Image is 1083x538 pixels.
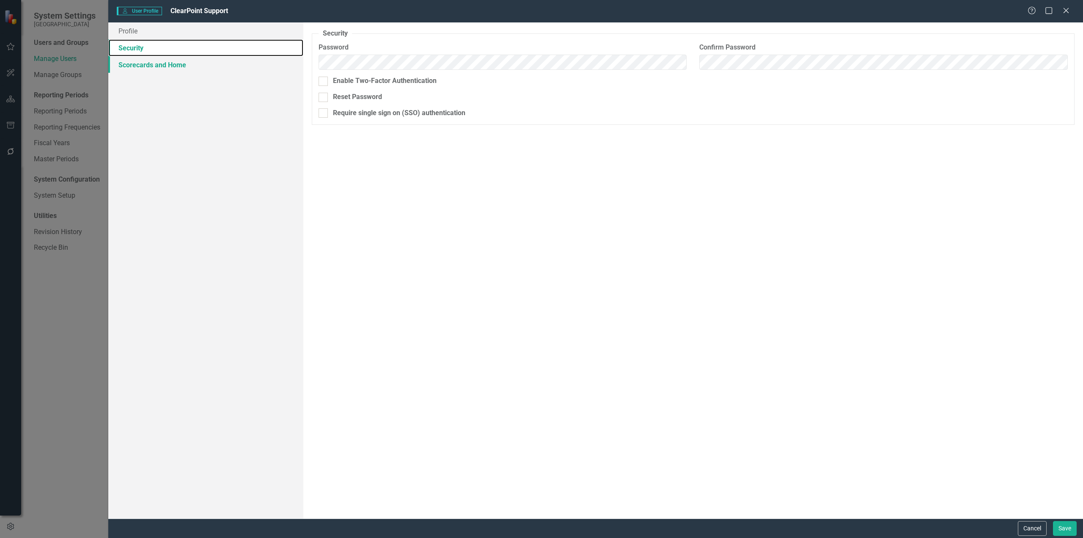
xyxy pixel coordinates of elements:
[1053,521,1077,536] button: Save
[108,56,303,73] a: Scorecards and Home
[108,22,303,39] a: Profile
[1018,521,1047,536] button: Cancel
[108,39,303,56] a: Security
[333,92,382,102] div: Reset Password
[333,108,465,118] div: Require single sign on (SSO) authentication
[117,7,162,15] span: User Profile
[170,7,228,15] span: ClearPoint Support
[699,43,1068,52] label: Confirm Password
[319,43,687,52] label: Password
[333,76,437,86] div: Enable Two-Factor Authentication
[319,29,352,39] legend: Security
